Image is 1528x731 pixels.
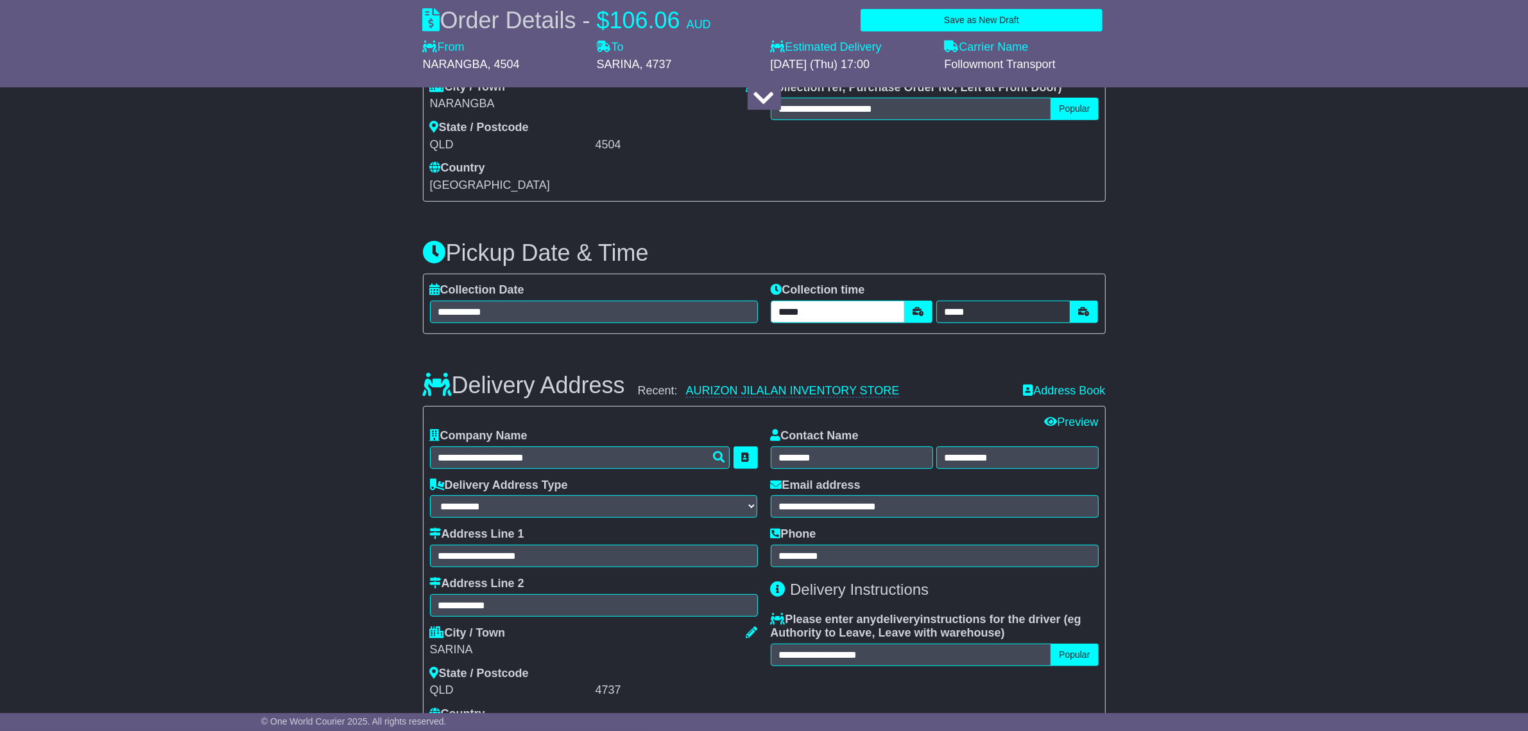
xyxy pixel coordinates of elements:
[686,384,900,398] a: AURIZON JILALAN INVENTORY STORE
[790,581,929,598] span: Delivery Instructions
[430,626,506,640] label: City / Town
[430,97,758,111] div: NARANGBA
[861,9,1102,31] button: Save as New Draft
[430,643,758,657] div: SARINA
[640,58,672,71] span: , 4737
[687,18,711,31] span: AUD
[423,6,711,34] div: Order Details -
[597,40,624,55] label: To
[261,716,447,727] span: © One World Courier 2025. All rights reserved.
[430,527,524,542] label: Address Line 1
[945,40,1029,55] label: Carrier Name
[771,58,932,72] div: [DATE] (Thu) 17:00
[423,240,1106,266] h3: Pickup Date & Time
[430,683,592,698] div: QLD
[423,58,488,71] span: NARANGBA
[638,384,1011,398] div: Recent:
[771,479,861,493] label: Email address
[877,613,920,626] span: delivery
[430,429,528,443] label: Company Name
[945,58,1106,72] div: Followmont Transport
[610,7,680,33] span: 106.06
[430,161,485,175] label: Country
[596,138,758,152] div: 4504
[771,40,932,55] label: Estimated Delivery
[430,707,485,721] label: Country
[1023,384,1105,397] a: Address Book
[1051,644,1098,666] button: Popular
[1044,416,1098,428] a: Preview
[771,527,816,542] label: Phone
[771,429,859,443] label: Contact Name
[430,283,524,297] label: Collection Date
[430,479,568,493] label: Delivery Address Type
[596,683,758,698] div: 4737
[430,577,524,591] label: Address Line 2
[771,613,1099,640] label: Please enter any instructions for the driver ( )
[430,179,550,191] span: [GEOGRAPHIC_DATA]
[423,373,625,398] h3: Delivery Address
[430,138,592,152] div: QLD
[771,283,865,297] label: Collection time
[430,121,529,135] label: State / Postcode
[430,667,529,681] label: State / Postcode
[488,58,520,71] span: , 4504
[423,40,465,55] label: From
[597,7,610,33] span: $
[771,613,1081,640] span: eg Authority to Leave, Leave with warehouse
[597,58,640,71] span: SARINA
